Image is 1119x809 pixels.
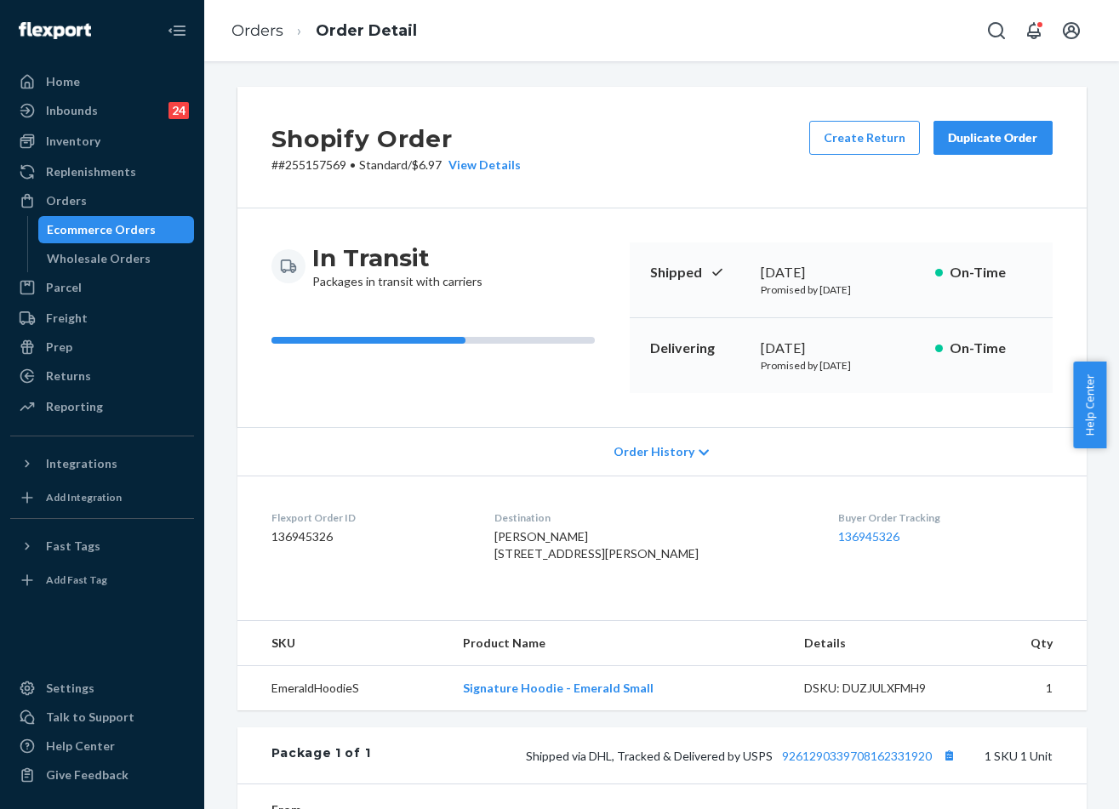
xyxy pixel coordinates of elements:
span: Shipped via DHL, Tracked & Delivered by USPS [526,749,961,763]
div: Reporting [46,398,103,415]
div: Talk to Support [46,709,134,726]
a: Replenishments [10,158,194,185]
a: Settings [10,675,194,702]
div: DSKU: DUZJULXFMH9 [804,680,964,697]
button: Duplicate Order [933,121,1053,155]
span: Standard [359,157,408,172]
a: Talk to Support [10,704,194,731]
button: Help Center [1073,362,1106,448]
ol: breadcrumbs [218,6,431,56]
a: Inventory [10,128,194,155]
div: Settings [46,680,94,697]
td: EmeraldHoodieS [237,666,449,711]
button: Fast Tags [10,533,194,560]
td: 1 [977,666,1086,711]
h2: Shopify Order [271,121,521,157]
p: On-Time [950,263,1032,282]
p: # #255157569 / $6.97 [271,157,521,174]
p: Promised by [DATE] [761,282,922,297]
a: Ecommerce Orders [38,216,195,243]
a: 136945326 [838,529,899,544]
a: 9261290339708162331920 [782,749,932,763]
button: Open Search Box [979,14,1013,48]
div: [DATE] [761,339,922,358]
button: Give Feedback [10,761,194,789]
p: Shipped [650,263,747,282]
div: Parcel [46,279,82,296]
div: [DATE] [761,263,922,282]
div: Home [46,73,80,90]
span: Order History [614,443,694,460]
dd: 136945326 [271,528,468,545]
a: Add Integration [10,484,194,511]
div: Duplicate Order [948,129,1038,146]
dt: Buyer Order Tracking [838,510,1053,525]
div: Fast Tags [46,538,100,555]
th: Details [791,621,978,666]
div: Packages in transit with carriers [312,242,482,290]
a: Parcel [10,274,194,301]
a: Home [10,68,194,95]
p: On-Time [950,339,1032,358]
th: Product Name [449,621,791,666]
img: Flexport logo [19,22,91,39]
th: SKU [237,621,449,666]
th: Qty [977,621,1086,666]
div: Prep [46,339,72,356]
div: Ecommerce Orders [47,221,156,238]
div: Wholesale Orders [47,250,151,267]
a: Orders [231,21,283,40]
a: Inbounds24 [10,97,194,124]
a: Help Center [10,732,194,760]
button: Close Navigation [160,14,194,48]
button: Open notifications [1017,14,1051,48]
div: Inbounds [46,102,98,119]
div: 1 SKU 1 Unit [370,744,1052,766]
div: Replenishments [46,163,136,180]
p: Delivering [650,339,747,358]
div: Returns [46,367,91,385]
button: Integrations [10,450,194,477]
p: Promised by [DATE] [761,358,922,373]
button: View Details [442,157,521,174]
div: Give Feedback [46,766,128,783]
button: Open account menu [1054,14,1088,48]
div: Add Fast Tag [46,573,107,587]
span: [PERSON_NAME] [STREET_ADDRESS][PERSON_NAME] [494,529,699,561]
a: Freight [10,305,194,332]
a: Reporting [10,393,194,420]
dt: Destination [494,510,811,525]
div: Add Integration [46,490,122,504]
a: Orders [10,187,194,214]
div: Inventory [46,133,100,150]
a: Order Detail [316,21,417,40]
button: Copy tracking number [939,744,961,766]
dt: Flexport Order ID [271,510,468,525]
a: Wholesale Orders [38,245,195,272]
a: Add Fast Tag [10,567,194,594]
button: Create Return [809,121,920,155]
span: • [350,157,356,172]
a: Prep [10,333,194,361]
div: Integrations [46,455,117,472]
h3: In Transit [312,242,482,273]
div: Package 1 of 1 [271,744,371,766]
div: Help Center [46,738,115,755]
div: Freight [46,310,88,327]
a: Returns [10,362,194,390]
div: Orders [46,192,87,209]
div: 24 [168,102,189,119]
a: Signature Hoodie - Emerald Small [463,681,654,695]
